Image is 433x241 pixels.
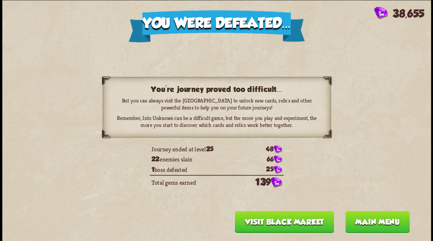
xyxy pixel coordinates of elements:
img: Gem.png [273,166,282,174]
div: Gems [374,7,424,19]
span: 22 [151,155,159,163]
td: 66 [241,154,283,164]
td: 25 [241,165,283,175]
td: Total gems earned [150,175,241,189]
span: 25 [206,145,213,153]
img: Gem.png [374,7,388,19]
img: Gem.png [273,145,282,153]
td: enemies slain [150,154,241,164]
button: Visit Black Market [235,211,334,232]
p: But you can always visit the [GEOGRAPHIC_DATA] to unlock new cards, relics and other powerful ite... [117,97,317,111]
td: boss defeated [150,165,241,175]
h3: You're journey proved too difficult... [117,85,317,93]
p: Remember, Into Unknown can be a difficult game, but the more you play and experiment, the more yo... [117,114,317,128]
td: 139 [241,175,283,189]
img: Gem.png [270,177,282,188]
img: Gem.png [273,155,282,163]
td: Journey ended at level [150,144,241,154]
button: Main menu [345,211,409,232]
td: 48 [241,144,283,154]
div: You were defeated... [128,10,304,42]
span: 1 [151,166,154,173]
